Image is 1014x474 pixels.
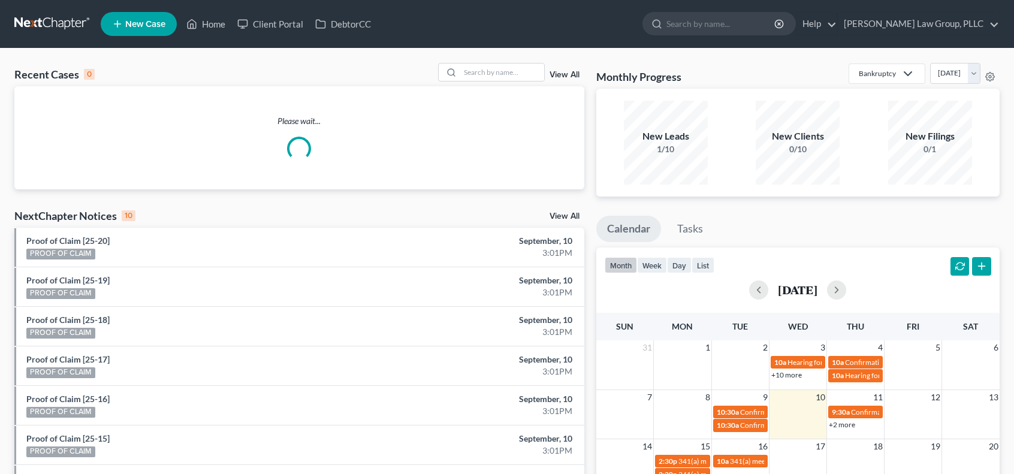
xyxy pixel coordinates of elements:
a: [PERSON_NAME] Law Group, PLLC [838,13,999,35]
span: 10a [774,358,786,367]
div: NextChapter Notices [14,209,135,223]
a: DebtorCC [309,13,377,35]
div: September, 10 [398,433,572,445]
input: Search by name... [666,13,776,35]
div: 3:01PM [398,247,572,259]
span: Confirmation Status Conference for [PERSON_NAME] [740,421,910,430]
span: Confirmation Status Conference for [PERSON_NAME] [740,407,910,416]
a: Tasks [666,216,714,242]
div: Bankruptcy [859,68,896,79]
button: list [692,257,714,273]
span: Fri [907,321,919,331]
span: 4 [877,340,884,355]
div: PROOF OF CLAIM [26,288,95,299]
button: week [637,257,667,273]
h3: Monthly Progress [596,70,681,84]
span: 18 [872,439,884,454]
a: Client Portal [231,13,309,35]
span: Hearing for [845,371,881,380]
span: 11 [872,390,884,404]
span: Sun [616,321,633,331]
div: 3:01PM [398,326,572,338]
span: Confirmation Status Conference for [851,407,963,416]
div: 3:01PM [398,366,572,378]
span: Mon [672,321,693,331]
a: Proof of Claim [25-17] [26,354,110,364]
span: 10 [814,390,826,404]
span: 20 [988,439,1000,454]
div: 3:01PM [398,445,572,457]
div: 3:01PM [398,286,572,298]
div: September, 10 [398,354,572,366]
a: Home [180,13,231,35]
button: day [667,257,692,273]
span: 5 [934,340,941,355]
span: 17 [814,439,826,454]
span: 16 [757,439,769,454]
div: 0 [84,69,95,80]
a: Proof of Claim [25-20] [26,236,110,246]
span: 7 [646,390,653,404]
span: 9 [762,390,769,404]
div: New Leads [624,129,708,143]
span: 10a [832,358,844,367]
span: 2:30p [659,457,677,466]
div: PROOF OF CLAIM [26,446,95,457]
input: Search by name... [460,64,544,81]
div: PROOF OF CLAIM [26,328,95,339]
div: September, 10 [398,393,572,405]
a: +2 more [829,420,855,429]
span: 19 [929,439,941,454]
a: Calendar [596,216,661,242]
span: 9:30a [832,407,850,416]
a: View All [550,71,580,79]
div: 3:01PM [398,405,572,417]
div: 10 [122,210,135,221]
span: New Case [125,20,165,29]
div: September, 10 [398,274,572,286]
a: Help [796,13,837,35]
span: 31 [641,340,653,355]
div: September, 10 [398,235,572,247]
div: 1/10 [624,143,708,155]
span: Confirmation Status Conference for [845,358,957,367]
div: PROOF OF CLAIM [26,249,95,259]
h2: [DATE] [778,283,817,296]
a: Proof of Claim [25-18] [26,315,110,325]
div: PROOF OF CLAIM [26,407,95,418]
span: 10:30a [717,421,739,430]
span: 10a [717,457,729,466]
div: 0/1 [888,143,972,155]
div: Recent Cases [14,67,95,81]
span: 10a [832,371,844,380]
span: 341(a) meeting for [PERSON_NAME] [678,457,794,466]
span: 3 [819,340,826,355]
span: 341(a) meeting for Bravo Brio Restaurants, LLC [730,457,877,466]
span: 8 [704,390,711,404]
div: New Filings [888,129,972,143]
a: View All [550,212,580,221]
div: New Clients [756,129,840,143]
a: Proof of Claim [25-16] [26,394,110,404]
span: Tue [732,321,748,331]
span: 15 [699,439,711,454]
span: 1 [704,340,711,355]
div: September, 10 [398,314,572,326]
span: 6 [992,340,1000,355]
span: 2 [762,340,769,355]
div: PROOF OF CLAIM [26,367,95,378]
a: +10 more [771,370,802,379]
a: Proof of Claim [25-19] [26,275,110,285]
span: 14 [641,439,653,454]
span: Hearing for Diss et [PERSON_NAME] et al [787,358,916,367]
span: 13 [988,390,1000,404]
span: Wed [788,321,808,331]
a: Proof of Claim [25-15] [26,433,110,443]
p: Please wait... [14,115,584,127]
span: Thu [847,321,864,331]
button: month [605,257,637,273]
span: Sat [963,321,978,331]
div: 0/10 [756,143,840,155]
span: 12 [929,390,941,404]
span: 10:30a [717,407,739,416]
